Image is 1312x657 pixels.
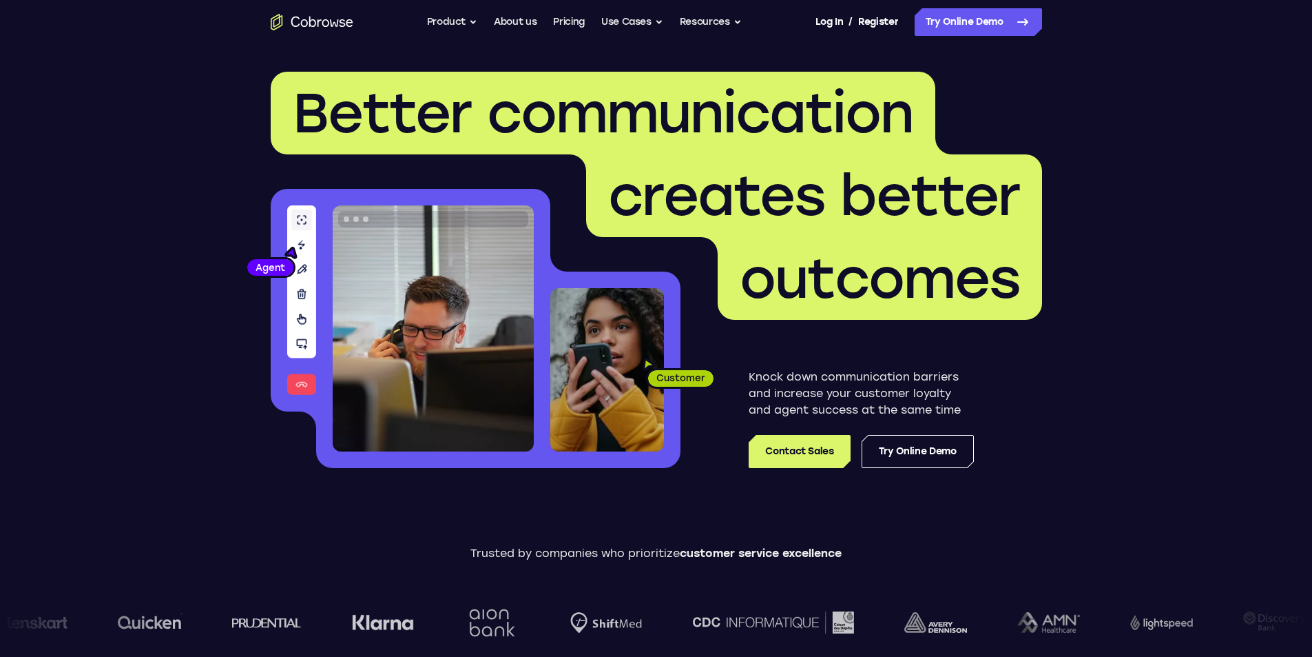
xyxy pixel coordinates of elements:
img: A customer support agent talking on the phone [333,205,534,452]
a: Go to the home page [271,14,353,30]
a: Pricing [553,8,585,36]
img: CDC Informatique [681,611,842,633]
a: Try Online Demo [862,435,974,468]
span: Better communication [293,80,913,146]
img: AMN Healthcare [1006,612,1069,634]
p: Knock down communication barriers and increase your customer loyalty and agent success at the sam... [749,369,974,418]
img: prudential [221,617,291,628]
span: / [848,14,853,30]
a: Try Online Demo [915,8,1042,36]
button: Resources [680,8,742,36]
img: A customer holding their phone [550,288,664,452]
span: customer service excellence [680,547,842,560]
img: avery-dennison [893,612,955,633]
img: Shiftmed [559,612,631,634]
a: Register [858,8,898,36]
button: Use Cases [601,8,663,36]
span: creates better [608,163,1020,229]
button: Product [427,8,478,36]
img: Aion Bank [453,595,509,651]
a: Log In [815,8,843,36]
img: Lightspeed [1119,615,1182,629]
img: Klarna [341,614,403,631]
a: About us [494,8,537,36]
span: outcomes [740,245,1020,312]
a: Contact Sales [749,435,850,468]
